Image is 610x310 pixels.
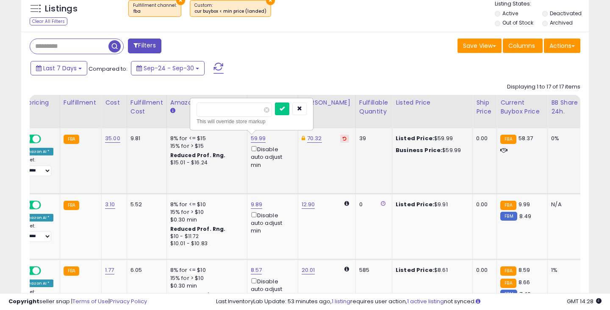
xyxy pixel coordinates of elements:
b: Listed Price: [396,134,434,142]
span: 9.99 [518,200,530,208]
b: Reduced Prof. Rng. [170,152,226,159]
div: $0.30 min [170,216,241,224]
div: 9.81 [130,135,160,142]
div: 0.00 [476,201,490,208]
a: 1 listing [332,297,350,305]
div: Fulfillable Quantity [359,98,388,116]
div: Ship Price [476,98,493,116]
button: Columns [503,39,543,53]
div: $15.01 - $16.24 [170,159,241,166]
label: Deactivated [550,10,582,17]
div: $0.30 min [170,282,241,290]
div: Preset: [20,223,53,242]
div: BB Share 24h. [551,98,582,116]
span: 58.37 [518,134,533,142]
b: Business Price: [396,146,442,154]
div: Listed Price [396,98,469,107]
div: Disable auto adjust min [251,210,291,235]
div: $9.91 [396,201,466,208]
div: 15% for > $10 [170,274,241,282]
a: Terms of Use [72,297,108,305]
button: Filters [128,39,161,53]
a: 1 active listing [407,297,444,305]
div: cur buybox < min price (landed) [194,8,266,14]
div: Amazon AI * [20,148,53,155]
div: 5.52 [130,201,160,208]
span: 8.66 [518,278,530,286]
div: 8% for <= $10 [170,266,241,274]
div: N/A [551,201,579,208]
small: FBA [500,135,516,144]
div: Amazon AI * [20,280,53,287]
small: FBA [64,135,79,144]
label: Active [502,10,518,17]
a: Privacy Policy [110,297,147,305]
div: Amazon AI * [20,214,53,221]
a: 20.01 [302,266,315,274]
div: Amazon Fees [170,98,244,107]
div: 39 [359,135,385,142]
div: seller snap | | [8,298,147,306]
div: Disable auto adjust min [251,277,291,301]
small: FBA [64,266,79,276]
button: Last 7 Days [30,61,87,75]
h5: Listings [45,3,78,15]
b: Listed Price: [396,200,434,208]
button: Sep-24 - Sep-30 [131,61,205,75]
span: OFF [40,267,53,274]
small: FBA [500,266,516,276]
div: Preset: [20,157,53,176]
div: Last InventoryLab Update: 53 minutes ago, requires user action, not synced. [216,298,602,306]
a: 35.00 [105,134,120,143]
div: 585 [359,266,385,274]
div: fba [133,8,177,14]
div: Displaying 1 to 17 of 17 items [507,83,580,91]
div: Current Buybox Price [500,98,544,116]
div: Clear All Filters [30,17,67,25]
div: 8% for <= $15 [170,135,241,142]
div: 6.05 [130,266,160,274]
span: 2025-10-8 14:28 GMT [567,297,602,305]
span: Columns [508,42,535,50]
small: FBM [500,212,517,221]
div: 8% for <= $10 [170,201,241,208]
small: FBA [500,201,516,210]
span: OFF [40,201,53,208]
div: 0.00 [476,266,490,274]
span: Fulfillment channel : [133,2,177,15]
div: 0 [359,201,385,208]
div: $59.99 [396,135,466,142]
small: FBA [64,201,79,210]
div: Fulfillment [64,98,98,107]
span: Compared to: [89,65,128,73]
div: Cost [105,98,123,107]
a: 12.90 [302,200,315,209]
b: Listed Price: [396,266,434,274]
div: 15% for > $10 [170,208,241,216]
button: Save View [457,39,502,53]
span: Custom: [194,2,266,15]
a: 9.89 [251,200,263,209]
div: Disable auto adjust min [251,144,291,169]
div: This will override store markup [197,117,307,126]
span: OFF [40,136,53,143]
div: [PERSON_NAME] [302,98,352,107]
div: 15% for > $15 [170,142,241,150]
div: 0.00 [476,135,490,142]
strong: Copyright [8,297,39,305]
div: 1% [551,266,579,274]
small: FBA [500,279,516,288]
div: 0% [551,135,579,142]
span: 8.59 [518,266,530,274]
div: $10.01 - $10.83 [170,240,241,247]
button: Actions [544,39,580,53]
span: 8.49 [519,212,532,220]
div: $8.61 [396,266,466,274]
span: Sep-24 - Sep-30 [144,64,194,72]
div: $10 - $11.72 [170,233,241,240]
span: Last 7 Days [43,64,77,72]
a: 3.10 [105,200,115,209]
small: Amazon Fees. [170,107,175,115]
b: Reduced Prof. Rng. [170,225,226,233]
a: 1.77 [105,266,114,274]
